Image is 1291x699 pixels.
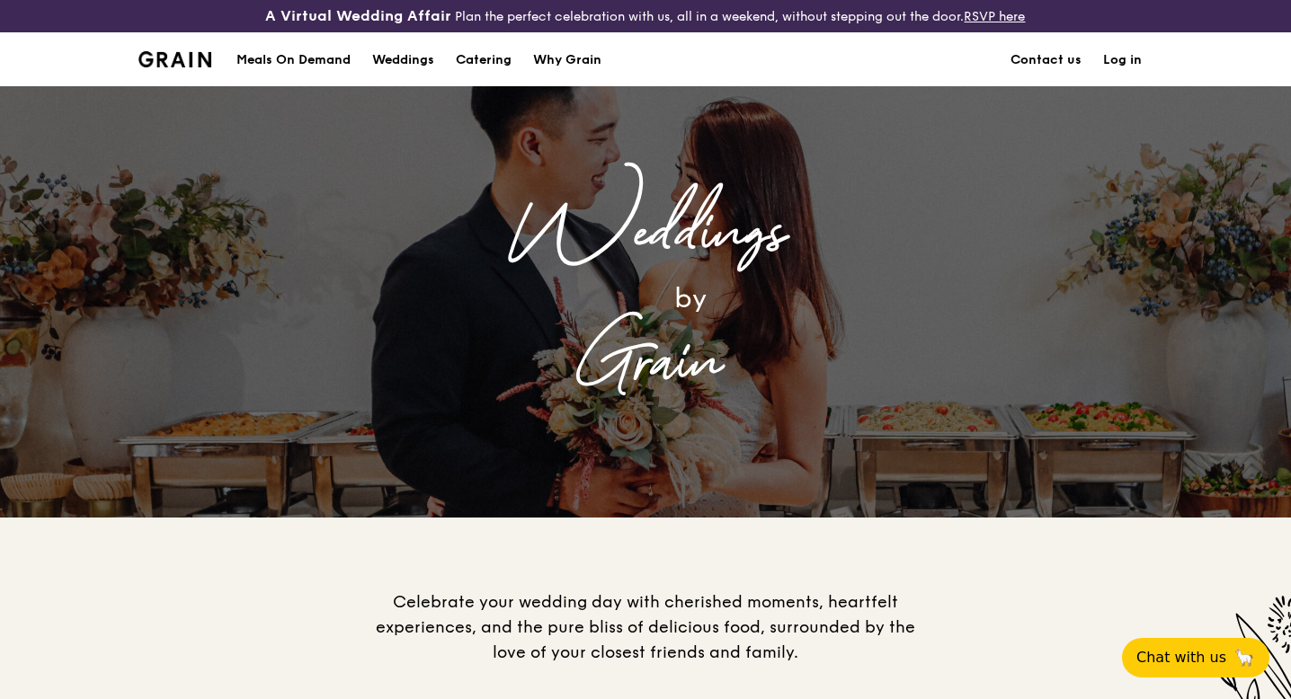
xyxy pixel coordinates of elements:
div: Meals On Demand [236,33,351,87]
a: Catering [445,33,522,87]
div: Weddings [372,33,434,87]
a: GrainGrain [138,31,211,85]
div: Why Grain [533,33,601,87]
div: Weddings [286,193,1005,274]
div: by [376,274,1005,323]
a: RSVP here [964,9,1025,24]
span: 🦙 [1233,647,1255,668]
a: Why Grain [522,33,612,87]
div: Grain [286,323,1005,403]
span: Chat with us [1136,647,1226,668]
div: Celebrate your wedding day with cherished moments, heartfelt experiences, and the pure bliss of d... [367,589,924,665]
div: Catering [456,33,512,87]
img: Grain [138,51,211,67]
h3: A Virtual Wedding Affair [265,7,451,25]
div: Plan the perfect celebration with us, all in a weekend, without stepping out the door. [215,7,1075,25]
a: Weddings [361,33,445,87]
a: Contact us [1000,33,1092,87]
a: Log in [1092,33,1153,87]
button: Chat with us🦙 [1122,638,1269,677]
